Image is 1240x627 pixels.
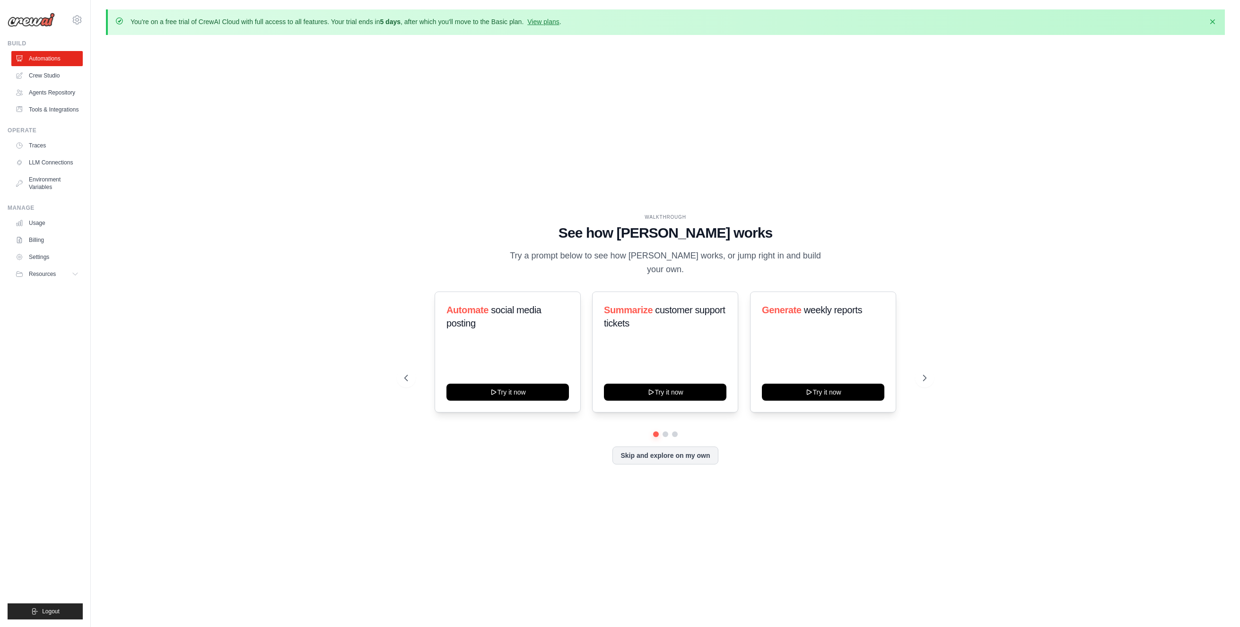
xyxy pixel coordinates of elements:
[604,384,726,401] button: Try it now
[42,608,60,615] span: Logout
[8,40,83,47] div: Build
[8,603,83,619] button: Logout
[8,204,83,212] div: Manage
[803,305,862,315] span: weekly reports
[11,249,83,265] a: Settings
[446,384,569,401] button: Try it now
[11,172,83,195] a: Environment Variables
[380,18,401,26] strong: 5 days
[604,305,725,328] span: customer support tickets
[404,214,926,221] div: WALKTHROUGH
[29,270,56,278] span: Resources
[131,17,561,26] p: You're on a free trial of CrewAI Cloud with full access to all features. Your trial ends in , aft...
[11,102,83,117] a: Tools & Integrations
[11,85,83,100] a: Agents Repository
[762,305,802,315] span: Generate
[11,232,83,248] a: Billing
[11,266,83,282] button: Resources
[11,51,83,66] a: Automations
[8,127,83,134] div: Operate
[404,224,926,241] h1: See how [PERSON_NAME] works
[11,138,83,153] a: Traces
[762,384,884,401] button: Try it now
[446,305,541,328] span: social media posting
[506,249,824,277] p: Try a prompt below to see how [PERSON_NAME] works, or jump right in and build your own.
[11,68,83,83] a: Crew Studio
[11,215,83,231] a: Usage
[446,305,489,315] span: Automate
[527,18,559,26] a: View plans
[612,447,718,464] button: Skip and explore on my own
[8,13,55,27] img: Logo
[604,305,653,315] span: Summarize
[11,155,83,170] a: LLM Connections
